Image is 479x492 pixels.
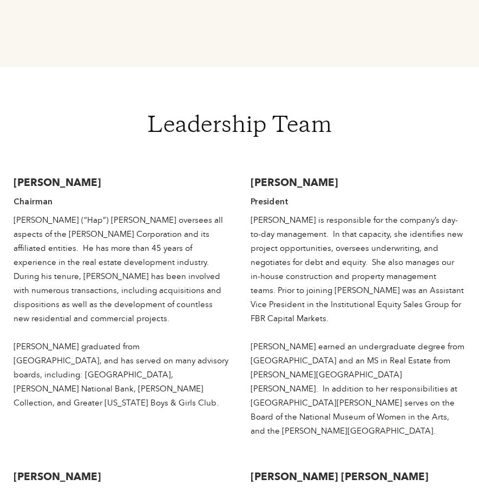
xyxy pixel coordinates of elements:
h1: Leadership Team [72,115,408,139]
h3: [PERSON_NAME] [PERSON_NAME] [251,471,466,484]
div: [PERSON_NAME] (“Hap”) [PERSON_NAME] oversees all aspects of the [PERSON_NAME] Corporation and its... [14,214,229,410]
h4: President [251,195,466,208]
div: [PERSON_NAME] is responsible for the company’s day-to-day management. In that capacity, she ident... [251,214,466,438]
h3: [PERSON_NAME] [251,177,466,190]
h3: [PERSON_NAME] [14,177,229,190]
h4: Chairman [14,195,229,208]
h3: [PERSON_NAME] [14,471,229,484]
